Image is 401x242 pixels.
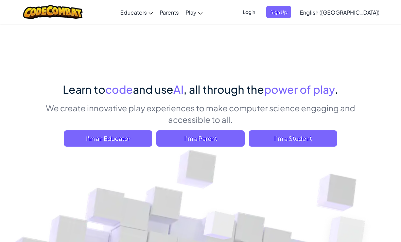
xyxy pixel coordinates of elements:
[64,130,152,147] a: I'm an Educator
[184,82,264,96] span: , all through the
[264,82,335,96] span: power of play
[296,3,383,21] a: English ([GEOGRAPHIC_DATA])
[63,82,105,96] span: Learn to
[239,6,259,18] button: Login
[335,82,338,96] span: .
[266,6,291,18] button: Sign Up
[249,130,337,147] button: I'm a Student
[173,82,184,96] span: AI
[23,5,83,19] img: CodeCombat logo
[182,3,206,21] a: Play
[156,130,245,147] a: I'm a Parent
[300,9,380,16] span: English ([GEOGRAPHIC_DATA])
[120,9,147,16] span: Educators
[117,3,156,21] a: Educators
[156,3,182,21] a: Parents
[105,82,133,96] span: code
[186,9,196,16] span: Play
[133,82,173,96] span: and use
[41,102,360,125] p: We create innovative play experiences to make computer science engaging and accessible to all.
